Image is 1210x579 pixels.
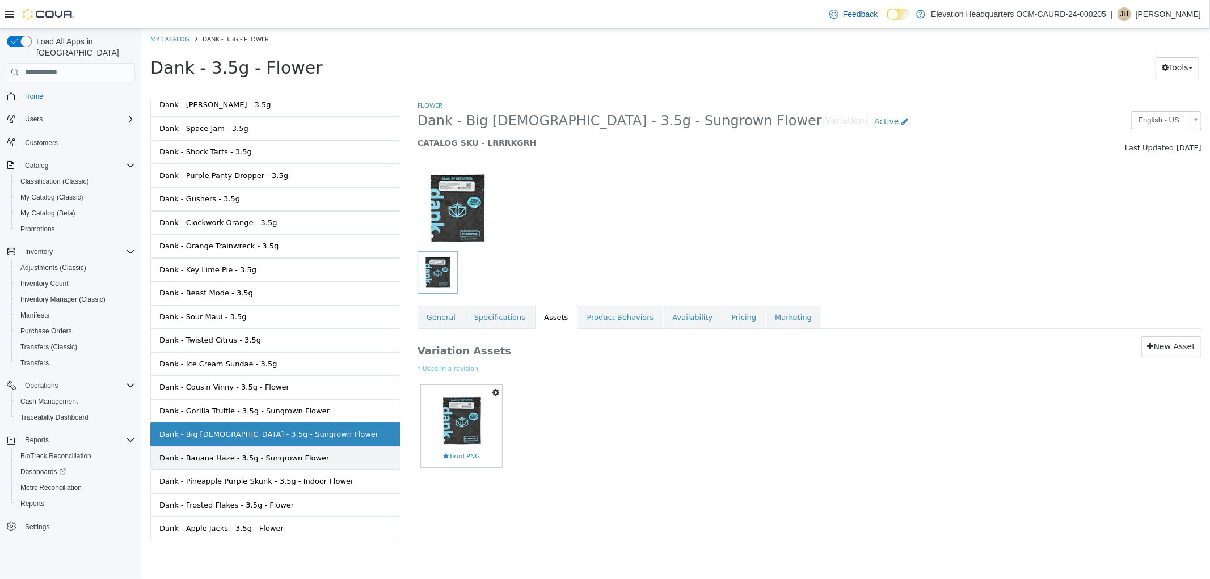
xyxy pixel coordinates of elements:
a: Specifications [323,277,393,301]
span: My Catalog (Beta) [20,209,75,218]
span: Dank - Big [DEMOGRAPHIC_DATA] - 3.5g - Sungrown Flower [276,83,680,101]
div: Dank - Pineapple Purple Skunk - 3.5g - Indoor Flower [18,447,212,458]
span: Operations [25,381,58,390]
span: Inventory Count [20,279,69,288]
span: Transfers [16,356,135,370]
span: Customers [25,138,58,147]
span: Load All Apps in [GEOGRAPHIC_DATA] [32,36,135,58]
a: Feedback [825,3,882,26]
button: Cash Management [11,394,140,409]
h5: CATALOG SKU - LRRRKGRH [276,109,859,119]
div: Dank - [PERSON_NAME] - 3.5g [18,70,129,82]
a: brud.PNGbrud.PNG [279,356,360,438]
div: Dank - Beast Mode - 3.5g [18,259,111,270]
span: Metrc Reconciliation [16,481,135,495]
a: Flower [276,72,301,81]
a: My Catalog (Classic) [16,191,88,204]
span: Reports [25,436,49,445]
button: Transfers (Classic) [11,339,140,355]
a: Pricing [580,277,623,301]
span: Dashboards [16,465,135,479]
a: Dashboards [16,465,70,479]
div: Dank - Shock Tarts - 3.5g [18,117,110,129]
button: Inventory Manager (Classic) [11,291,140,307]
a: Marketing [624,277,679,301]
a: Product Behaviors [436,277,521,301]
span: Manifests [16,308,135,322]
span: Classification (Classic) [16,175,135,188]
a: Transfers [16,356,53,370]
a: Availability [522,277,580,301]
span: Adjustments (Classic) [20,263,86,272]
button: Operations [20,379,63,392]
div: Dank - Sour Maui - 3.5g [18,282,105,294]
div: Dank - Space Jam - 3.5g [18,94,107,105]
span: Promotions [20,225,55,234]
span: Classification (Classic) [20,177,89,186]
span: Active [732,88,757,97]
span: BioTrack Reconciliation [16,449,135,463]
button: Classification (Classic) [11,174,140,189]
span: Settings [25,522,49,531]
img: Cova [23,9,74,20]
span: Reports [20,499,44,508]
span: Reports [20,433,135,447]
span: Dank - 3.5g - Flower [61,6,127,14]
span: Catalog [20,159,135,172]
a: New Asset [1000,307,1060,328]
div: Dank - Orange Trainwreck - 3.5g [18,212,137,223]
span: [DATE] [1035,115,1060,123]
a: Metrc Reconciliation [16,481,86,495]
span: Home [25,92,43,101]
a: Assets [393,277,435,301]
span: Users [20,112,135,126]
a: General [276,277,323,301]
a: Traceabilty Dashboard [16,411,93,424]
button: Operations [2,378,140,394]
span: Reports [16,497,135,510]
span: Metrc Reconciliation [20,483,82,492]
button: Catalog [2,158,140,174]
span: Feedback [843,9,878,20]
button: Reports [11,496,140,512]
button: Traceabilty Dashboard [11,409,140,425]
span: Transfers (Classic) [16,340,135,354]
div: Dank - Twisted Citrus - 3.5g [18,306,119,317]
span: Inventory Count [16,277,135,290]
span: Transfers (Classic) [20,343,77,352]
a: Customers [20,136,62,150]
nav: Complex example [7,83,135,564]
a: Adjustments (Classic) [16,261,91,274]
div: Dank - Cousin Vinny - 3.5g - Flower [18,353,147,364]
button: Tools [1014,28,1057,49]
p: | [1111,7,1113,21]
button: Inventory [2,244,140,260]
a: Inventory Manager (Classic) [16,293,110,306]
img: brud.PNG [292,362,348,422]
a: English - US [989,82,1060,102]
button: Promotions [11,221,140,237]
span: Purchase Orders [20,327,72,336]
div: Dank - Banana Haze - 3.5g - Sungrown Flower [18,424,188,435]
a: Transfers (Classic) [16,340,82,354]
span: Dank - 3.5g - Flower [9,29,181,49]
button: Customers [2,134,140,150]
small: * Used in a revision [276,336,1060,345]
a: Purchase Orders [16,324,77,338]
a: Manifests [16,308,54,322]
div: Dank - Apple Jacks - 3.5g - Flower [18,494,142,505]
button: Purchase Orders [11,323,140,339]
span: Last Updated: [983,115,1035,123]
span: Cash Management [16,395,135,408]
button: My Catalog (Classic) [11,189,140,205]
button: Metrc Reconciliation [11,480,140,496]
span: brud.PNG [301,423,338,433]
a: BioTrack Reconciliation [16,449,96,463]
a: Dashboards [11,464,140,480]
span: Home [20,89,135,103]
div: Dank - Frosted Flakes - 3.5g - Flower [18,471,152,482]
button: Transfers [11,355,140,371]
span: Promotions [16,222,135,236]
div: Dank - Ice Cream Sundae - 3.5g [18,329,136,341]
